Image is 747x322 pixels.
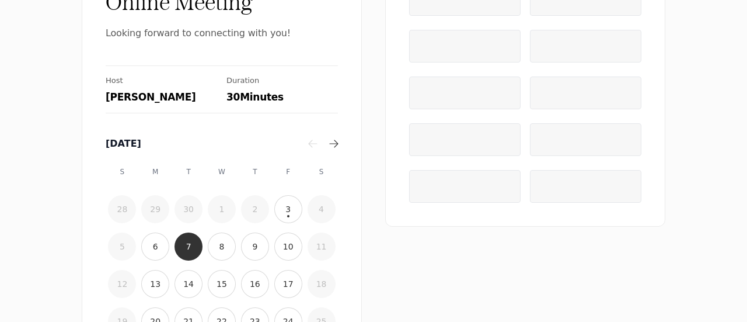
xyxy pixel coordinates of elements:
button: 28 [108,195,136,223]
time: 14 [183,278,194,290]
button: 1 [208,195,236,223]
button: 14 [174,270,203,298]
time: 7 [186,241,191,252]
div: W [208,158,236,186]
time: 8 [219,241,225,252]
button: 11 [308,233,336,261]
div: [DATE] [106,137,305,151]
time: 12 [117,278,128,290]
button: 13 [141,270,169,298]
div: F [274,158,302,186]
button: 7 [174,233,203,261]
div: 30 Minutes [226,91,338,103]
time: 1 [219,203,225,215]
button: 9 [241,233,269,261]
div: S [108,158,136,186]
button: 29 [141,195,169,223]
button: 5 [108,233,136,261]
button: 15 [208,270,236,298]
time: 5 [120,241,125,252]
button: 16 [241,270,269,298]
time: 17 [283,278,294,290]
button: 4 [308,195,336,223]
div: M [141,158,169,186]
time: 9 [252,241,257,252]
div: [PERSON_NAME] [106,91,217,103]
div: T [241,158,269,186]
time: 28 [117,203,128,215]
span: Looking forward to connecting with you! [106,25,338,42]
time: 4 [319,203,324,215]
button: 12 [108,270,136,298]
time: 18 [316,278,327,290]
div: Duration [226,75,338,86]
time: 11 [316,241,327,252]
time: 3 [285,203,291,215]
time: 15 [217,278,227,290]
button: 18 [308,270,336,298]
button: 10 [274,233,302,261]
button: 30 [174,195,203,223]
time: 29 [150,203,160,215]
button: 3 [274,195,302,223]
div: S [308,158,336,186]
button: 17 [274,270,302,298]
time: 30 [183,203,194,215]
time: 16 [250,278,260,290]
time: 10 [283,241,294,252]
button: 8 [208,233,236,261]
time: 6 [153,241,158,252]
div: Host [106,75,217,86]
button: 2 [241,195,269,223]
button: 6 [141,233,169,261]
div: T [174,158,203,186]
time: 2 [252,203,257,215]
time: 13 [150,278,160,290]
